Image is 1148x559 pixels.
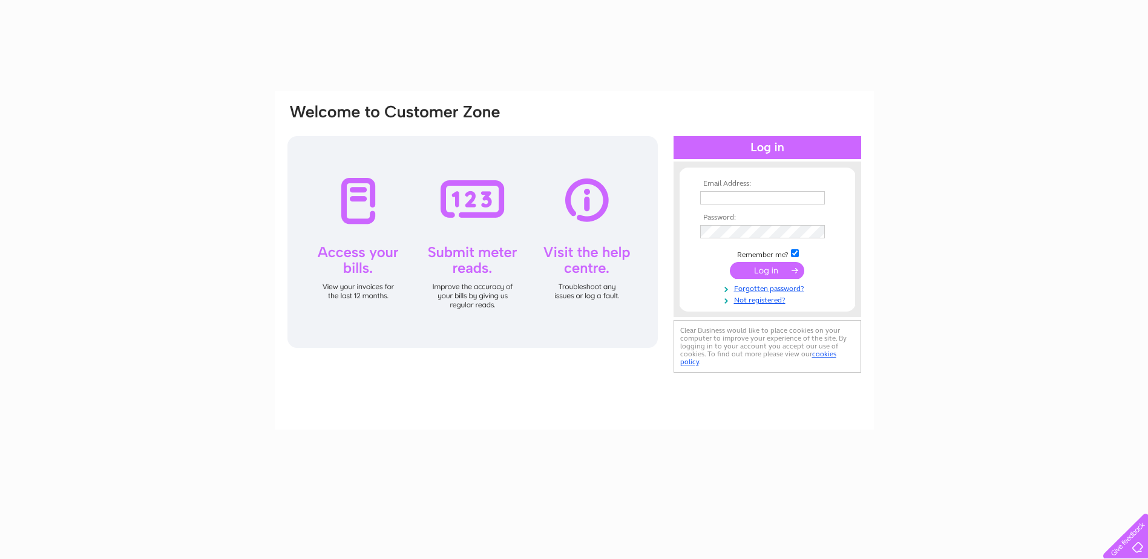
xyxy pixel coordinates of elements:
[680,350,836,366] a: cookies policy
[674,320,861,373] div: Clear Business would like to place cookies on your computer to improve your experience of the sit...
[697,180,838,188] th: Email Address:
[697,247,838,260] td: Remember me?
[730,262,804,279] input: Submit
[700,293,838,305] a: Not registered?
[700,282,838,293] a: Forgotten password?
[697,214,838,222] th: Password:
